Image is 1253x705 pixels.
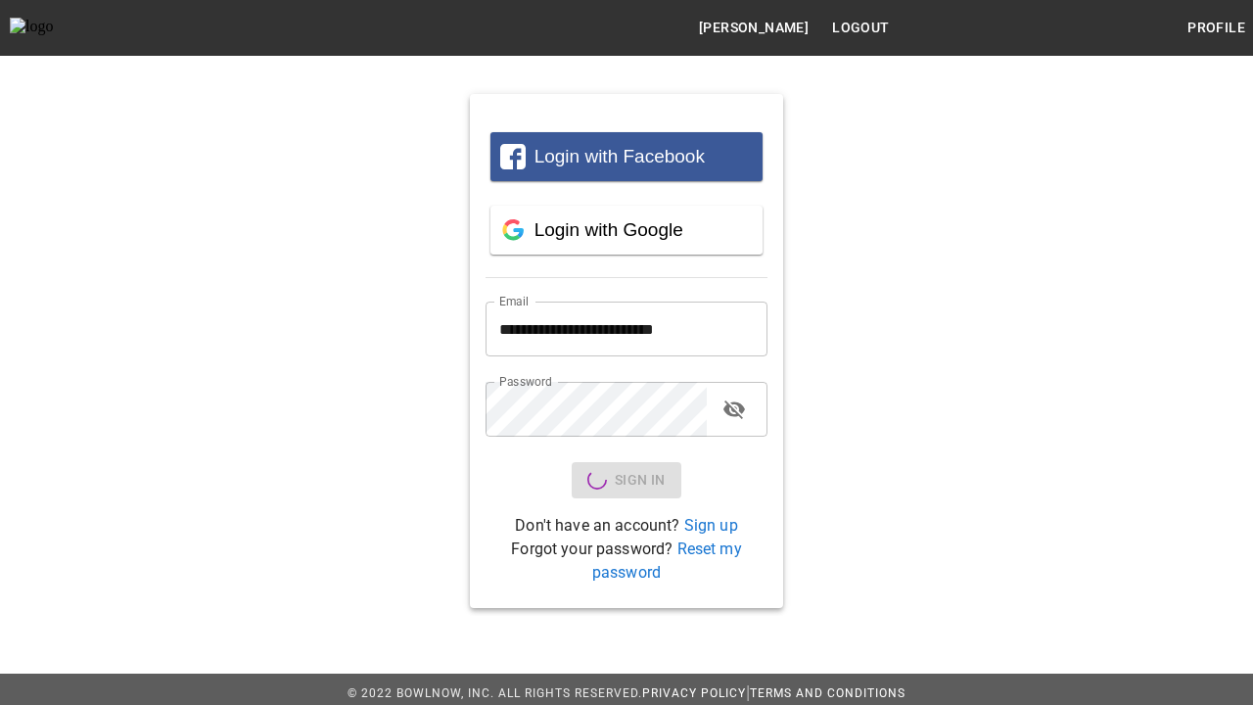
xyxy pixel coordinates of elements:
[750,686,905,700] a: Terms and Conditions
[490,206,763,255] button: Login with Google
[715,390,754,429] button: toggle password visibility
[1180,10,1253,46] button: Profile
[642,686,746,700] a: Privacy Policy
[348,686,642,700] span: © 2022 BowlNow, Inc. All Rights Reserved.
[534,146,705,166] span: Login with Facebook
[486,538,767,585] p: Forgot your password?
[490,132,763,181] button: Login with Facebook
[691,10,816,46] button: [PERSON_NAME]
[10,18,117,37] img: logo
[486,514,767,538] p: Don't have an account?
[534,219,683,240] span: Login with Google
[684,516,738,535] a: Sign up
[592,540,742,582] a: Reset my password
[824,10,897,46] button: Logout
